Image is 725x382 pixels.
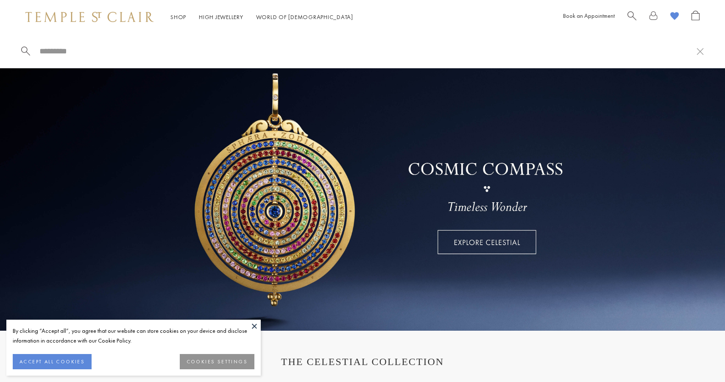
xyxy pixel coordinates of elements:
a: ShopShop [170,13,186,21]
a: Open Shopping Bag [692,11,700,24]
a: View Wishlist [670,11,679,24]
iframe: Gorgias live chat messenger [683,342,717,374]
a: Search [627,11,636,24]
a: World of [DEMOGRAPHIC_DATA]World of [DEMOGRAPHIC_DATA] [256,13,353,21]
img: Temple St. Clair [25,12,153,22]
nav: Main navigation [170,12,353,22]
h1: THE CELESTIAL COLLECTION [34,356,691,368]
button: ACCEPT ALL COOKIES [13,354,92,369]
button: COOKIES SETTINGS [180,354,254,369]
a: High JewelleryHigh Jewellery [199,13,243,21]
a: Book an Appointment [563,12,615,20]
div: By clicking “Accept all”, you agree that our website can store cookies on your device and disclos... [13,326,254,346]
